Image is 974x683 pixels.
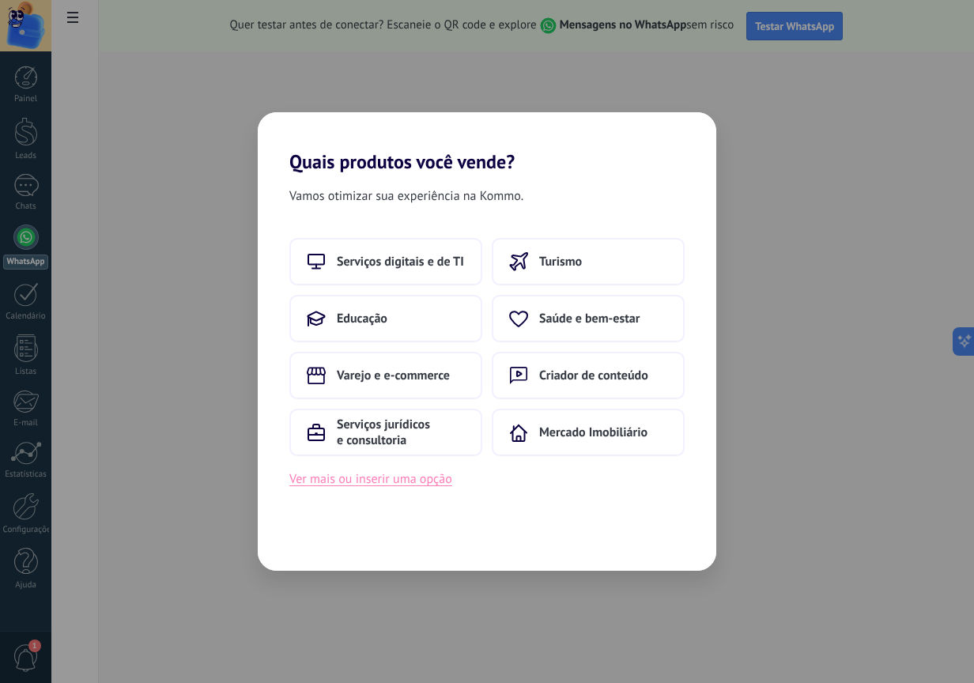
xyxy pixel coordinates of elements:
button: Educação [289,295,482,342]
button: Serviços jurídicos e consultoria [289,409,482,456]
button: Varejo e e-commerce [289,352,482,399]
span: Saúde e bem-estar [539,311,640,326]
button: Turismo [492,238,685,285]
button: Serviços digitais e de TI [289,238,482,285]
h2: Quais produtos você vende? [258,112,716,173]
button: Mercado Imobiliário [492,409,685,456]
span: Mercado Imobiliário [539,425,647,440]
button: Criador de conteúdo [492,352,685,399]
span: Criador de conteúdo [539,368,648,383]
button: Saúde e bem-estar [492,295,685,342]
span: Vamos otimizar sua experiência na Kommo. [289,186,523,206]
span: Varejo e e-commerce [337,368,450,383]
span: Serviços jurídicos e consultoria [337,417,465,448]
span: Serviços digitais e de TI [337,254,464,270]
span: Educação [337,311,387,326]
span: Turismo [539,254,582,270]
button: Ver mais ou inserir uma opção [289,469,452,489]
